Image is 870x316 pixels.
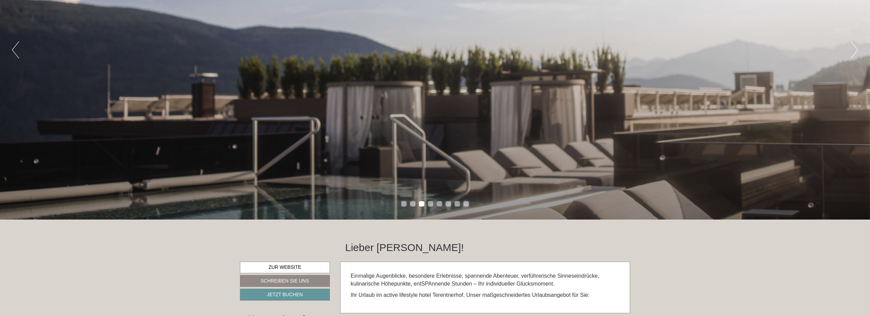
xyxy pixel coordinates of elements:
[240,289,330,301] a: Jetzt buchen
[851,41,858,58] button: Next
[351,291,620,299] p: Ihr Urlaub im active lifestyle hotel Terentnerhof. Unser maßgeschneidertes Urlaubsangebot für Sie:
[351,272,620,288] p: Einmalige Augenblicke, besondere Erlebnisse, spannende Abenteuer, verführerische Sinneseindrücke,...
[345,242,464,253] h1: Lieber [PERSON_NAME]!
[240,275,330,287] a: Schreiben Sie uns
[240,262,330,273] a: Zur Website
[12,41,19,58] button: Previous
